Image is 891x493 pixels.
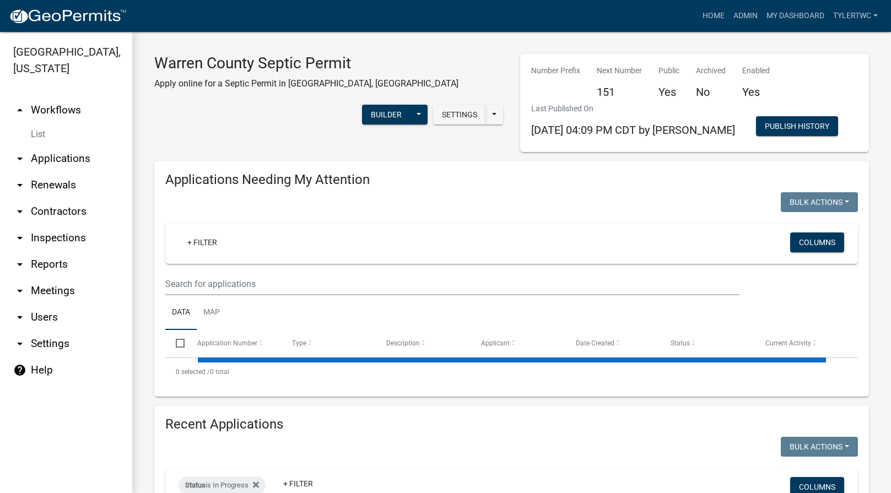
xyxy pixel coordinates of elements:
[576,339,614,347] span: Date Created
[531,65,580,77] p: Number Prefix
[762,6,829,26] a: My Dashboard
[565,330,660,356] datatable-header-cell: Date Created
[165,330,186,356] datatable-header-cell: Select
[433,105,486,124] button: Settings
[281,330,376,356] datatable-header-cell: Type
[165,416,858,432] h4: Recent Applications
[186,330,281,356] datatable-header-cell: Application Number
[176,368,210,376] span: 0 selected /
[154,54,458,73] h3: Warren County Septic Permit
[386,339,420,347] span: Description
[729,6,762,26] a: Admin
[376,330,471,356] datatable-header-cell: Description
[362,105,411,124] button: Builder
[696,85,726,99] h5: No
[660,330,755,356] datatable-header-cell: Status
[765,339,811,347] span: Current Activity
[756,116,838,136] button: Publish History
[756,123,838,132] wm-modal-confirm: Workflow Publish History
[154,77,458,90] p: Apply online for a Septic Permit in [GEOGRAPHIC_DATA], [GEOGRAPHIC_DATA]
[197,339,257,347] span: Application Number
[13,364,26,377] i: help
[481,339,510,347] span: Applicant
[742,85,770,99] h5: Yes
[698,6,729,26] a: Home
[179,232,226,252] a: + Filter
[185,481,206,489] span: Status
[13,104,26,117] i: arrow_drop_up
[781,437,858,457] button: Bulk Actions
[13,205,26,218] i: arrow_drop_down
[658,85,679,99] h5: Yes
[165,172,858,188] h4: Applications Needing My Attention
[671,339,690,347] span: Status
[197,295,226,331] a: Map
[658,65,679,77] p: Public
[13,311,26,324] i: arrow_drop_down
[696,65,726,77] p: Archived
[13,152,26,165] i: arrow_drop_down
[165,295,197,331] a: Data
[13,284,26,297] i: arrow_drop_down
[471,330,565,356] datatable-header-cell: Applicant
[829,6,882,26] a: TylerTWC
[597,65,642,77] p: Next Number
[13,178,26,192] i: arrow_drop_down
[292,339,306,347] span: Type
[597,85,642,99] h5: 151
[742,65,770,77] p: Enabled
[165,358,858,386] div: 0 total
[13,337,26,350] i: arrow_drop_down
[531,103,735,115] p: Last Published On
[13,231,26,245] i: arrow_drop_down
[755,330,850,356] datatable-header-cell: Current Activity
[781,192,858,212] button: Bulk Actions
[790,232,844,252] button: Columns
[13,258,26,271] i: arrow_drop_down
[531,123,735,137] span: [DATE] 04:09 PM CDT by [PERSON_NAME]
[165,273,739,295] input: Search for applications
